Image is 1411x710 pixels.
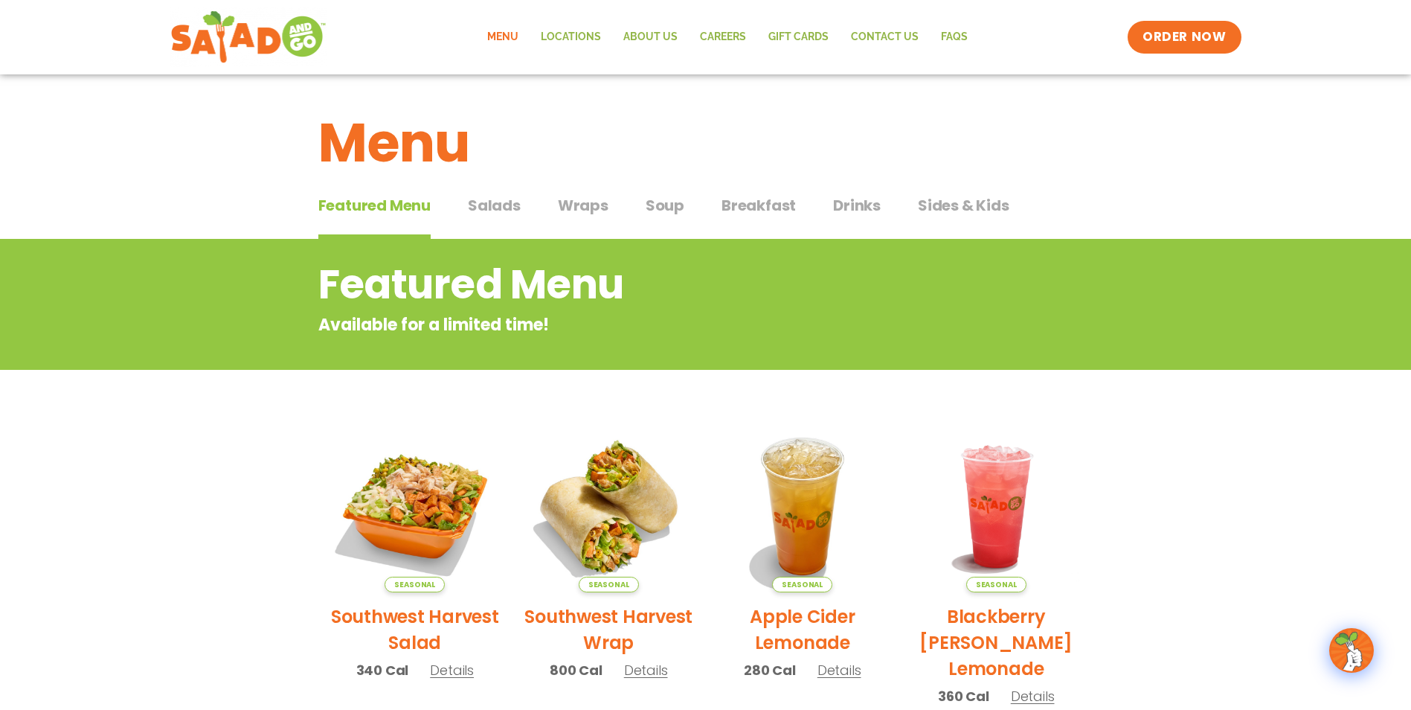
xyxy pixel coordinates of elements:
[476,20,979,54] nav: Menu
[356,660,409,680] span: 340 Cal
[717,604,889,656] h2: Apple Cider Lemonade
[530,20,612,54] a: Locations
[579,577,639,592] span: Seasonal
[550,660,602,680] span: 800 Cal
[318,313,974,337] p: Available for a limited time!
[385,577,445,592] span: Seasonal
[523,420,695,592] img: Product photo for Southwest Harvest Wrap
[318,194,431,217] span: Featured Menu
[170,7,327,67] img: new-SAG-logo-768×292
[1128,21,1241,54] a: ORDER NOW
[938,686,989,706] span: 360 Cal
[817,661,861,679] span: Details
[772,577,832,592] span: Seasonal
[646,194,684,217] span: Soup
[330,604,501,656] h2: Southwest Harvest Salad
[612,20,689,54] a: About Us
[721,194,796,217] span: Breakfast
[476,20,530,54] a: Menu
[1011,687,1055,706] span: Details
[330,420,501,592] img: Product photo for Southwest Harvest Salad
[966,577,1026,592] span: Seasonal
[558,194,608,217] span: Wraps
[468,194,521,217] span: Salads
[717,420,889,592] img: Product photo for Apple Cider Lemonade
[318,103,1093,183] h1: Menu
[523,604,695,656] h2: Southwest Harvest Wrap
[1331,630,1372,671] img: wpChatIcon
[430,661,474,679] span: Details
[744,660,796,680] span: 280 Cal
[624,661,668,679] span: Details
[910,604,1082,682] h2: Blackberry [PERSON_NAME] Lemonade
[910,420,1082,592] img: Product photo for Blackberry Bramble Lemonade
[689,20,757,54] a: Careers
[318,255,974,315] h2: Featured Menu
[918,194,1009,217] span: Sides & Kids
[757,20,840,54] a: GIFT CARDS
[833,194,881,217] span: Drinks
[1142,28,1226,46] span: ORDER NOW
[930,20,979,54] a: FAQs
[840,20,930,54] a: Contact Us
[318,189,1093,240] div: Tabbed content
